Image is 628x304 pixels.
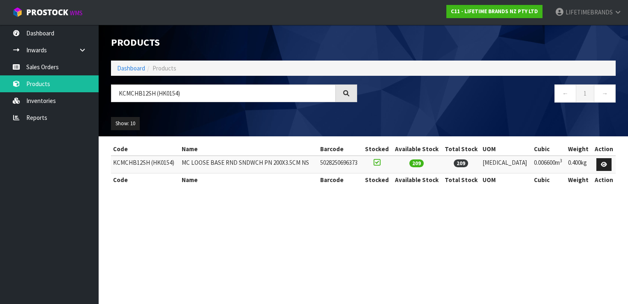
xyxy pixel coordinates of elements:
td: KCMCHB12SH (HK0154) [111,156,180,173]
sup: 3 [560,158,562,164]
h1: Products [111,37,357,48]
span: LIFETIMEBRANDS [566,8,613,16]
span: Products [152,64,176,72]
strong: C11 - LIFETIME BRANDS NZ PTY LTD [451,8,538,15]
th: Stocked [362,173,392,187]
img: cube-alt.png [12,7,23,17]
button: Show: 10 [111,117,140,130]
a: Dashboard [117,64,145,72]
th: Barcode [318,143,362,156]
th: Barcode [318,173,362,187]
th: Weight [566,143,592,156]
nav: Page navigation [369,84,616,105]
th: Action [592,143,616,156]
td: 5028250696373 [318,156,362,173]
span: ProStock [26,7,68,18]
input: Search products [111,84,336,102]
th: Code [111,173,180,187]
small: WMS [70,9,83,17]
th: Available Stock [391,173,441,187]
th: Stocked [362,143,392,156]
th: Name [180,173,318,187]
a: 1 [576,84,594,102]
th: Total Stock [442,143,481,156]
td: 0.400kg [566,156,592,173]
td: MC LOOSE BASE RND SNDWCH PN 200X3.5CM NS [180,156,318,173]
th: Name [180,143,318,156]
th: Cubic [532,173,566,187]
span: 209 [454,159,468,167]
span: 209 [409,159,424,167]
th: Total Stock [442,173,481,187]
td: 0.006600m [532,156,566,173]
a: ← [554,84,576,102]
th: Available Stock [391,143,441,156]
th: UOM [480,143,531,156]
td: [MEDICAL_DATA] [480,156,531,173]
th: Code [111,143,180,156]
th: UOM [480,173,531,187]
a: → [594,84,616,102]
th: Action [592,173,616,187]
th: Weight [566,173,592,187]
th: Cubic [532,143,566,156]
